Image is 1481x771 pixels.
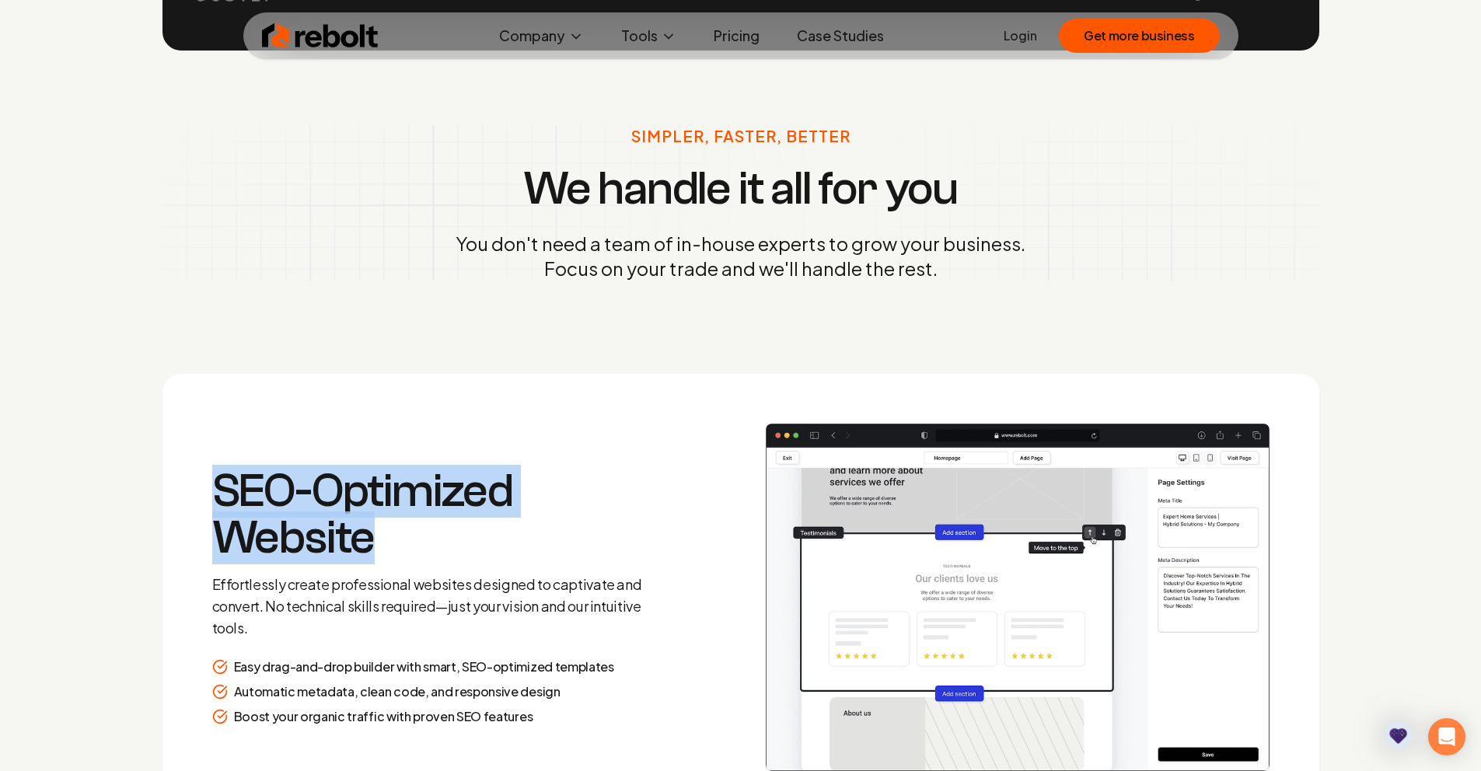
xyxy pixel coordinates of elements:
[234,682,561,701] p: Automatic metadata, clean code, and responsive design
[234,658,614,676] p: Easy drag-and-drop builder with smart, SEO-optimized templates
[766,424,1270,771] img: How it works
[609,20,689,51] button: Tools
[456,231,1025,281] p: You don't need a team of in-house experts to grow your business. Focus on your trade and we'll ha...
[631,125,851,147] p: Simpler, Faster, Better
[212,468,660,561] h3: SEO-Optimized Website
[1059,19,1219,53] button: Get more business
[523,166,958,212] h3: We handle it all for you
[262,20,379,51] img: Rebolt Logo
[212,574,660,639] p: Effortlessly create professional websites designed to captivate and convert. No technical skills ...
[1004,26,1037,45] a: Login
[701,20,772,51] a: Pricing
[784,20,896,51] a: Case Studies
[234,707,533,726] p: Boost your organic traffic with proven SEO features
[1428,718,1465,755] div: Open Intercom Messenger
[487,20,596,51] button: Company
